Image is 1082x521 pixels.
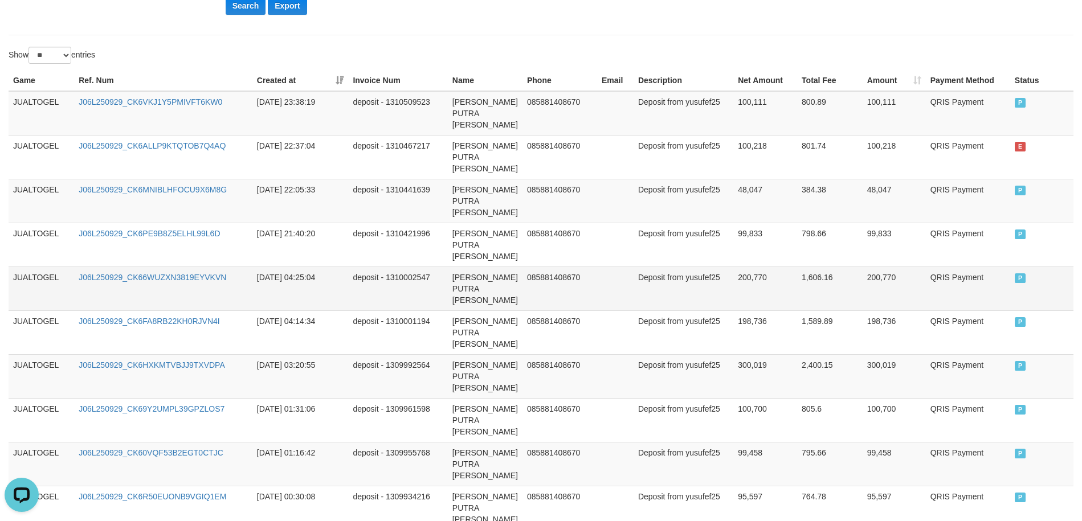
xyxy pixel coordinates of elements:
[5,5,39,39] button: Open LiveChat chat widget
[9,135,74,179] td: JUALTOGEL
[863,70,926,91] th: Amount: activate to sort column ascending
[448,398,522,442] td: [PERSON_NAME] PUTRA [PERSON_NAME]
[1015,142,1026,151] span: EXPIRED
[1015,98,1026,108] span: PAID
[348,91,447,136] td: deposit - 1310509523
[9,398,74,442] td: JUALTOGEL
[79,448,223,457] a: J06L250929_CK60VQF53B2EGT0CTJC
[1015,273,1026,283] span: PAID
[448,70,522,91] th: Name
[926,135,1010,179] td: QRIS Payment
[79,360,225,370] a: J06L250929_CK6HXKMTVBJJ9TXVDPA
[522,442,597,486] td: 085881408670
[448,223,522,266] td: [PERSON_NAME] PUTRA [PERSON_NAME]
[733,398,797,442] td: 100,700
[348,223,447,266] td: deposit - 1310421996
[252,354,349,398] td: [DATE] 03:20:55
[733,135,797,179] td: 100,218
[448,310,522,354] td: [PERSON_NAME] PUTRA [PERSON_NAME]
[252,223,349,266] td: [DATE] 21:40:20
[863,310,926,354] td: 198,736
[252,91,349,136] td: [DATE] 23:38:19
[733,91,797,136] td: 100,111
[348,135,447,179] td: deposit - 1310467217
[863,398,926,442] td: 100,700
[448,135,522,179] td: [PERSON_NAME] PUTRA [PERSON_NAME]
[9,70,74,91] th: Game
[348,179,447,223] td: deposit - 1310441639
[797,354,863,398] td: 2,400.15
[733,223,797,266] td: 99,833
[797,135,863,179] td: 801.74
[863,179,926,223] td: 48,047
[733,179,797,223] td: 48,047
[522,70,597,91] th: Phone
[863,266,926,310] td: 200,770
[252,266,349,310] td: [DATE] 04:25:04
[863,223,926,266] td: 99,833
[797,310,863,354] td: 1,589.89
[522,91,597,136] td: 085881408670
[1015,361,1026,371] span: PAID
[1015,493,1026,502] span: PAID
[348,354,447,398] td: deposit - 1309992564
[252,135,349,179] td: [DATE] 22:37:04
[1015,405,1026,415] span: PAID
[79,273,226,282] a: J06L250929_CK66WUZXN3819EYVKVN
[79,492,226,501] a: J06L250929_CK6R50EUONB9VGIQ1EM
[926,266,1010,310] td: QRIS Payment
[9,47,95,64] label: Show entries
[926,179,1010,223] td: QRIS Payment
[797,179,863,223] td: 384.38
[863,135,926,179] td: 100,218
[1015,449,1026,458] span: PAID
[522,398,597,442] td: 085881408670
[252,442,349,486] td: [DATE] 01:16:42
[522,310,597,354] td: 085881408670
[252,179,349,223] td: [DATE] 22:05:33
[634,223,733,266] td: Deposit from yusufef25
[79,404,224,413] a: J06L250929_CK69Y2UMPL39GPZLOS7
[448,91,522,136] td: [PERSON_NAME] PUTRA [PERSON_NAME]
[634,179,733,223] td: Deposit from yusufef25
[926,398,1010,442] td: QRIS Payment
[733,310,797,354] td: 198,736
[926,354,1010,398] td: QRIS Payment
[863,442,926,486] td: 99,458
[797,70,863,91] th: Total Fee
[522,179,597,223] td: 085881408670
[1015,317,1026,327] span: PAID
[733,354,797,398] td: 300,019
[634,135,733,179] td: Deposit from yusufef25
[797,266,863,310] td: 1,606.16
[522,135,597,179] td: 085881408670
[733,266,797,310] td: 200,770
[9,179,74,223] td: JUALTOGEL
[926,91,1010,136] td: QRIS Payment
[926,70,1010,91] th: Payment Method
[733,70,797,91] th: Net Amount
[1010,70,1073,91] th: Status
[634,354,733,398] td: Deposit from yusufef25
[252,398,349,442] td: [DATE] 01:31:06
[733,442,797,486] td: 99,458
[348,442,447,486] td: deposit - 1309955768
[634,310,733,354] td: Deposit from yusufef25
[448,179,522,223] td: [PERSON_NAME] PUTRA [PERSON_NAME]
[79,97,222,106] a: J06L250929_CK6VKJ1Y5PMIVFT6KW0
[79,141,226,150] a: J06L250929_CK6ALLP9KTQTOB7Q4AQ
[1015,186,1026,195] span: PAID
[9,91,74,136] td: JUALTOGEL
[448,354,522,398] td: [PERSON_NAME] PUTRA [PERSON_NAME]
[348,266,447,310] td: deposit - 1310002547
[863,354,926,398] td: 300,019
[9,310,74,354] td: JUALTOGEL
[926,310,1010,354] td: QRIS Payment
[926,442,1010,486] td: QRIS Payment
[79,229,220,238] a: J06L250929_CK6PE9B8Z5ELHL99L6D
[522,354,597,398] td: 085881408670
[9,442,74,486] td: JUALTOGEL
[634,70,733,91] th: Description
[522,266,597,310] td: 085881408670
[797,91,863,136] td: 800.89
